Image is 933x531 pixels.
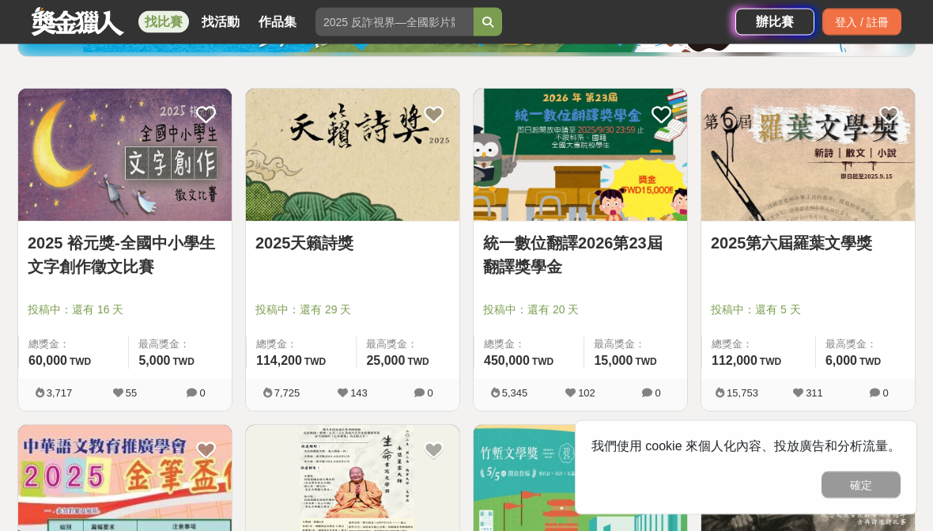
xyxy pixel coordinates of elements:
a: 找比賽 [138,11,189,33]
span: 55 [126,388,137,400]
span: 7,725 [274,388,300,400]
a: 2025天籟詩獎 [255,232,450,256]
img: Cover Image [246,89,459,222]
img: Cover Image [18,89,232,222]
img: Cover Image [701,89,915,222]
span: TWD [70,357,91,368]
span: 311 [806,388,823,400]
span: TWD [635,357,656,368]
a: Cover Image [18,89,232,222]
span: TWD [859,357,881,368]
span: 0 [427,388,433,400]
span: 總獎金： [712,337,806,353]
input: 2025 反詐視界—全國影片競賽 [315,8,474,36]
a: Cover Image [246,89,459,222]
span: 0 [199,388,205,400]
span: 60,000 [28,355,67,368]
span: 投稿中：還有 20 天 [483,302,678,319]
span: 投稿中：還有 29 天 [255,302,450,319]
span: 0 [655,388,660,400]
span: 投稿中：還有 5 天 [711,302,905,319]
a: 統一數位翻譯2026第23屆翻譯獎學金 [483,232,678,279]
a: 作品集 [252,11,303,33]
span: 我們使用 cookie 來個人化內容、投放廣告和分析流量。 [591,439,901,453]
span: 15,753 [727,388,758,400]
span: 15,000 [594,355,633,368]
a: Cover Image [474,89,687,222]
span: 112,000 [712,355,757,368]
span: 114,200 [256,355,302,368]
span: 最高獎金： [138,337,222,353]
span: TWD [407,357,429,368]
a: 2025第六屆羅葉文學獎 [711,232,905,256]
span: 最高獎金： [366,337,450,353]
span: 總獎金： [256,337,346,353]
span: 102 [578,388,595,400]
span: 5,000 [138,355,170,368]
span: 5,345 [502,388,528,400]
span: TWD [173,357,195,368]
span: 450,000 [484,355,530,368]
a: Cover Image [701,89,915,222]
span: TWD [304,357,326,368]
span: TWD [760,357,781,368]
span: 最高獎金： [825,337,905,353]
a: 辦比賽 [735,9,814,36]
img: Cover Image [474,89,687,222]
span: TWD [532,357,553,368]
span: 總獎金： [484,337,574,353]
span: 25,000 [366,355,405,368]
span: 0 [882,388,888,400]
span: 總獎金： [28,337,119,353]
div: 登入 / 註冊 [822,9,901,36]
span: 投稿中：還有 16 天 [28,302,222,319]
span: 6,000 [825,355,857,368]
span: 最高獎金： [594,337,678,353]
span: 3,717 [47,388,73,400]
a: 找活動 [195,11,246,33]
button: 確定 [822,472,901,499]
span: 143 [350,388,368,400]
a: 2025 裕元獎-全國中小學生文字創作徵文比賽 [28,232,222,279]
